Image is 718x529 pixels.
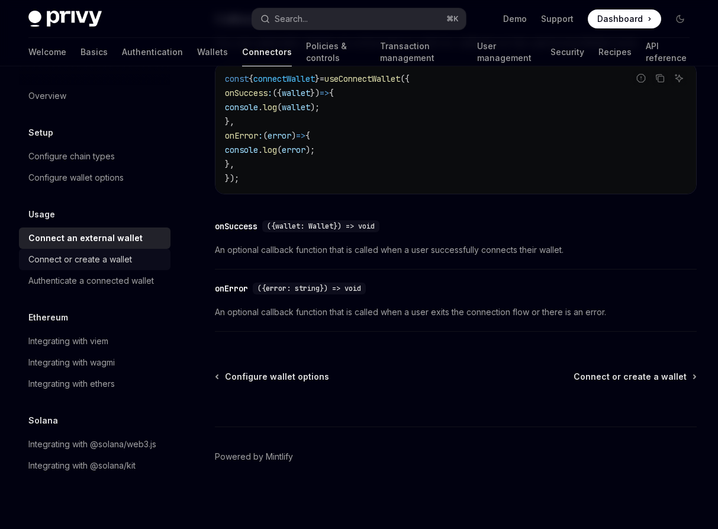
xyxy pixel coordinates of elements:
span: { [329,88,334,98]
div: Authenticate a connected wallet [28,274,154,288]
div: Integrating with @solana/web3.js [28,437,156,451]
span: { [249,73,253,84]
a: Authentication [122,38,183,66]
span: . [258,102,263,113]
span: console [225,102,258,113]
a: Connect or create a wallet [574,371,696,383]
span: An optional callback function that is called when a user successfully connects their wallet. [215,243,697,257]
span: => [320,88,329,98]
span: ({ [272,88,282,98]
a: Transaction management [380,38,463,66]
a: Security [550,38,584,66]
a: Integrating with @solana/kit [19,455,170,476]
div: Configure chain types [28,149,115,163]
span: ) [291,130,296,141]
span: onError [225,130,258,141]
a: Configure chain types [19,146,170,167]
span: ({ [400,73,410,84]
span: onSuccess [225,88,268,98]
span: }, [225,159,234,169]
a: Support [541,13,574,25]
span: ⌘ K [446,14,459,24]
span: log [263,102,277,113]
div: Search... [275,12,308,26]
div: Connect an external wallet [28,231,143,245]
h5: Ethereum [28,310,68,325]
h5: Setup [28,126,53,140]
span: useConnectWallet [324,73,400,84]
a: Configure wallet options [19,167,170,188]
span: : [268,88,272,98]
span: ( [277,145,282,155]
span: ); [310,102,320,113]
div: Integrating with @solana/kit [28,459,136,473]
span: => [296,130,305,141]
div: Configure wallet options [28,171,124,185]
span: wallet [282,102,310,113]
a: Connectors [242,38,292,66]
a: Authenticate a connected wallet [19,270,170,291]
a: Recipes [598,38,632,66]
h5: Solana [28,413,58,428]
span: ( [277,102,282,113]
span: }) [310,88,320,98]
span: ( [263,130,268,141]
span: { [305,130,310,141]
span: Connect or create a wallet [574,371,687,383]
span: }, [225,116,234,127]
a: Connect an external wallet [19,227,170,249]
div: Integrating with viem [28,334,108,348]
a: Integrating with ethers [19,373,170,395]
div: onError [215,283,248,294]
span: Dashboard [597,13,643,25]
div: Integrating with wagmi [28,355,115,370]
span: console [225,145,258,155]
span: connectWallet [253,73,315,84]
span: ); [305,145,315,155]
button: Ask AI [671,70,687,86]
a: Wallets [197,38,228,66]
span: : [258,130,263,141]
span: const [225,73,249,84]
a: Basics [81,38,108,66]
a: Welcome [28,38,66,66]
a: User management [477,38,536,66]
span: ({wallet: Wallet}) => void [267,222,375,231]
button: Copy the contents from the code block [652,70,668,86]
span: wallet [282,88,310,98]
a: Integrating with wagmi [19,352,170,373]
span: log [263,145,277,155]
button: Open search [252,8,466,30]
div: Integrating with ethers [28,377,115,391]
a: Demo [503,13,527,25]
span: }); [225,173,239,184]
a: Powered by Mintlify [215,451,293,463]
span: error [282,145,305,155]
div: Overview [28,89,66,103]
span: Configure wallet options [225,371,329,383]
h5: Usage [28,207,55,222]
span: } [315,73,320,84]
div: Connect or create a wallet [28,252,132,267]
a: Dashboard [588,9,661,28]
button: Toggle dark mode [671,9,690,28]
a: Integrating with @solana/web3.js [19,434,170,455]
span: ({error: string}) => void [257,284,361,293]
span: An optional callback function that is called when a user exits the connection flow or there is an... [215,305,697,319]
a: API reference [646,38,690,66]
img: dark logo [28,11,102,27]
button: Report incorrect code [633,70,649,86]
a: Connect or create a wallet [19,249,170,270]
div: onSuccess [215,220,257,232]
a: Overview [19,85,170,107]
span: = [320,73,324,84]
span: . [258,145,263,155]
span: error [268,130,291,141]
a: Integrating with viem [19,331,170,352]
a: Configure wallet options [216,371,329,383]
a: Policies & controls [306,38,366,66]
